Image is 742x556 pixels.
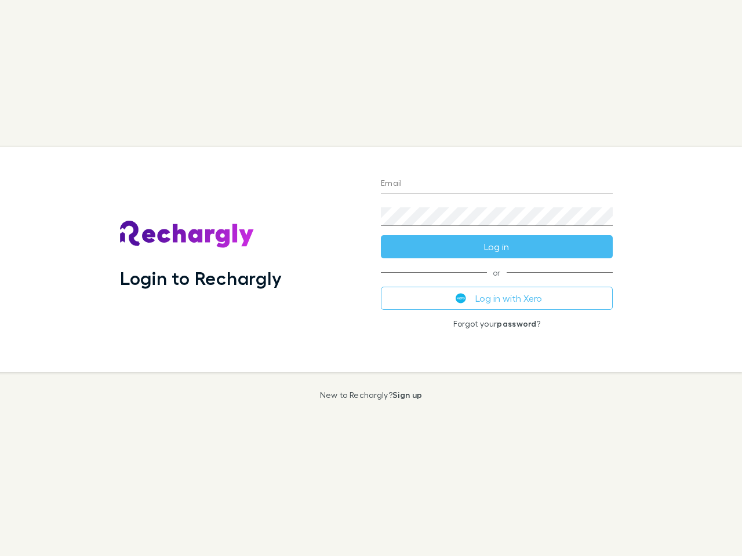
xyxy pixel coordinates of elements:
img: Rechargly's Logo [120,221,254,248]
span: or [381,272,613,273]
a: password [497,319,536,328]
h1: Login to Rechargly [120,267,282,289]
button: Log in with Xero [381,287,613,310]
p: Forgot your ? [381,319,613,328]
a: Sign up [392,390,422,400]
img: Xero's logo [456,293,466,303]
p: New to Rechargly? [320,390,423,400]
button: Log in [381,235,613,258]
